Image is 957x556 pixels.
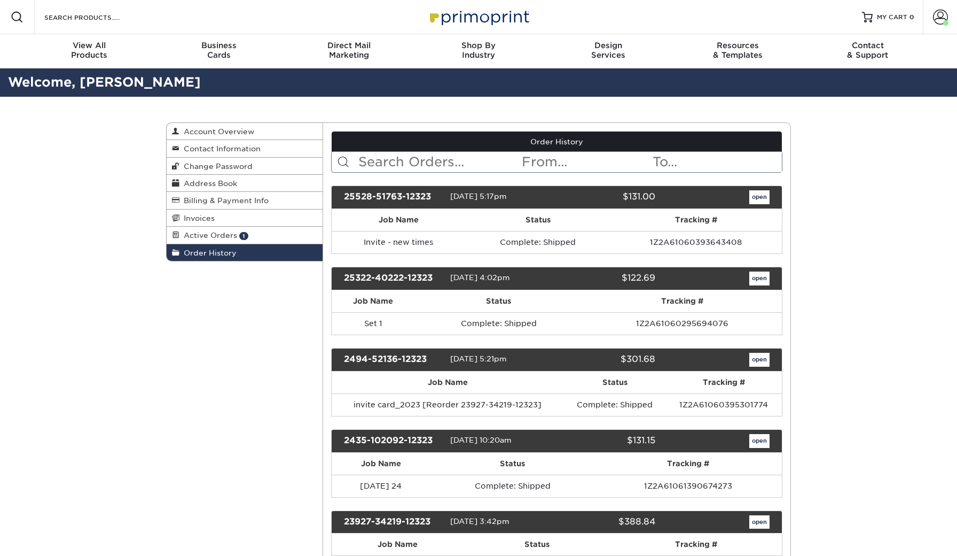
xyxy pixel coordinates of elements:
span: MY CART [877,13,907,22]
span: Active Orders [179,231,237,240]
th: Status [466,209,610,231]
div: $122.69 [548,272,663,285]
a: Invoices [167,210,323,227]
td: Complete: Shipped [564,393,665,416]
span: [DATE] 10:20am [450,436,512,444]
a: Shop ByIndustry [414,34,544,68]
span: Invoices [179,214,215,222]
span: 0 [909,13,914,21]
a: open [749,515,770,529]
span: Billing & Payment Info [179,196,269,205]
input: SEARCH PRODUCTS..... [43,11,147,24]
a: Address Book [167,175,323,192]
div: $131.15 [548,434,663,448]
a: Billing & Payment Info [167,192,323,209]
a: BusinessCards [154,34,284,68]
span: Contact Information [179,144,261,153]
td: invite card_2023 [Reorder 23927-34219-12323] [332,393,564,416]
div: 25322-40222-12323 [336,272,450,285]
th: Tracking # [665,372,782,393]
span: Business [154,41,284,50]
img: Primoprint [425,5,532,28]
a: Change Password [167,158,323,175]
a: open [749,434,770,448]
a: Contact Information [167,140,323,157]
div: 2494-52136-12323 [336,353,450,367]
input: From... [521,152,651,172]
td: Complete: Shipped [466,231,610,253]
div: & Templates [673,41,803,60]
th: Job Name [332,290,415,312]
span: 1 [239,232,248,240]
div: Products [25,41,154,60]
a: Order History [332,132,782,152]
a: Active Orders 1 [167,227,323,244]
div: Industry [414,41,544,60]
th: Job Name [332,209,466,231]
td: Set 1 [332,312,415,335]
a: open [749,190,770,204]
div: $388.84 [548,515,663,529]
th: Status [430,453,594,475]
a: Order History [167,244,323,261]
span: Order History [179,249,237,257]
div: $301.68 [548,353,663,367]
td: 1Z2A61061390674273 [594,475,782,497]
span: [DATE] 3:42pm [450,517,509,526]
th: Job Name [332,534,464,555]
th: Tracking # [594,453,782,475]
span: Change Password [179,162,253,171]
span: Resources [673,41,803,50]
a: DesignServices [543,34,673,68]
span: [DATE] 4:02pm [450,273,510,282]
span: Address Book [179,179,237,188]
th: Job Name [332,372,564,393]
a: Account Overview [167,123,323,140]
span: Shop By [414,41,544,50]
span: [DATE] 5:17pm [450,192,507,200]
a: Direct MailMarketing [284,34,414,68]
td: Complete: Shipped [415,312,582,335]
div: Marketing [284,41,414,60]
span: Direct Mail [284,41,414,50]
div: Cards [154,41,284,60]
div: Services [543,41,673,60]
th: Job Name [332,453,431,475]
span: Design [543,41,673,50]
span: View All [25,41,154,50]
a: open [749,353,770,367]
span: Account Overview [179,127,254,136]
th: Tracking # [583,290,782,312]
span: Contact [803,41,932,50]
a: open [749,272,770,285]
div: 25528-51763-12323 [336,190,450,204]
div: 23927-34219-12323 [336,515,450,529]
th: Status [415,290,582,312]
div: 2435-102092-12323 [336,434,450,448]
th: Status [464,534,611,555]
td: 1Z2A61060393643408 [610,231,782,253]
a: Contact& Support [803,34,932,68]
input: Search Orders... [357,152,521,172]
input: To... [652,152,782,172]
td: Complete: Shipped [430,475,594,497]
td: 1Z2A61060295694076 [583,312,782,335]
th: Status [564,372,665,393]
td: 1Z2A61060395301774 [665,393,782,416]
a: View AllProducts [25,34,154,68]
span: [DATE] 5:21pm [450,354,507,363]
div: $131.00 [548,190,663,204]
th: Tracking # [610,209,782,231]
th: Tracking # [611,534,782,555]
a: Resources& Templates [673,34,803,68]
div: & Support [803,41,932,60]
td: Invite - new times [332,231,466,253]
td: [DATE] 24 [332,475,431,497]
